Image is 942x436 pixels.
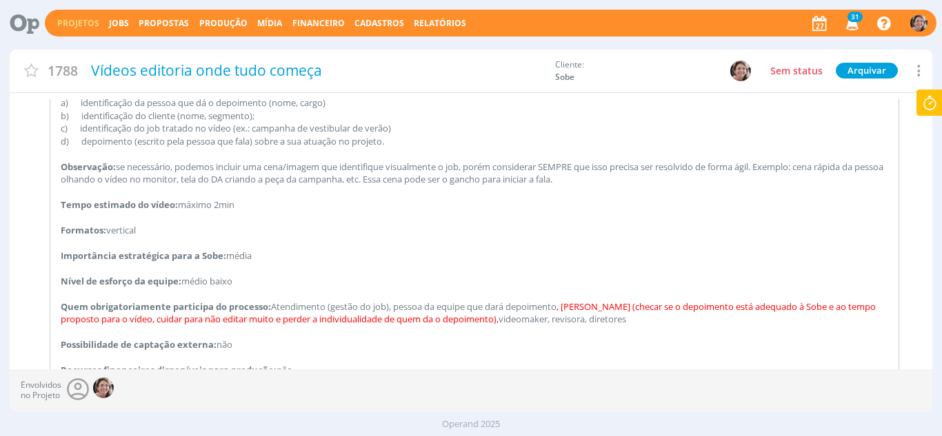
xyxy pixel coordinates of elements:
[61,110,889,122] p: b) identificação do cliente (nome, segmento);
[61,338,889,351] p: não
[848,12,863,22] span: 31
[288,18,349,29] button: Financeiro
[105,18,133,29] button: Jobs
[139,17,189,29] span: Propostas
[555,71,659,83] span: Sobe
[257,17,282,29] a: Mídia
[134,18,193,29] button: Propostas
[292,17,345,29] a: Financeiro
[53,18,103,29] button: Projetos
[414,17,466,29] a: Relatórios
[910,11,928,35] button: A
[109,17,129,29] a: Jobs
[910,14,928,32] img: A
[61,364,889,376] p: não
[195,18,252,29] button: Produção
[61,135,889,147] p: d) depoimento (escrito pela pessoa que fala) sobre a sua atuação no projeto.
[61,249,889,262] p: média
[61,224,106,236] strong: Formatos:
[770,64,823,77] span: Sem status
[93,377,114,398] img: A
[61,198,889,211] p: máximo 2min
[61,364,277,376] strong: Recursos financeiros disponíveis para produção:
[86,55,548,87] div: Vídeos editoria onde tudo começa
[410,18,470,29] button: Relatórios
[354,17,404,29] span: Cadastros
[48,61,78,81] span: 1788
[61,96,889,109] p: a) identificação da pessoa que dá o depoimento (nome, cargo)
[61,275,889,287] p: médio baixo
[350,18,408,29] button: Cadastros
[61,300,271,313] strong: Quem obrigatoriamente participa do processo:
[730,61,751,81] img: A
[61,300,878,325] span: , [PERSON_NAME] (checar se o depoimento está adequado à Sobe e ao tempo proposto para o vídeo, cu...
[61,275,181,287] strong: Nível de esforço da equipe:
[730,60,752,82] button: A
[253,18,286,29] button: Mídia
[57,17,99,29] a: Projetos
[61,122,889,134] p: c) identificação do job tratado no vídeo (ex.: campanha de vestibular de verão)
[199,17,248,29] a: Produção
[836,63,898,79] button: Arquivar
[555,59,772,83] div: Cliente:
[837,11,865,36] button: 31
[767,63,826,79] button: Sem status
[61,160,889,186] p: se necessário, podemos incluir uma cena/imagem que identifique visualmente o job, porém considera...
[61,300,889,326] p: Atendimento (gestão do job), pessoa da equipe que dará depoimento videomaker, revisora, diretores
[21,380,61,400] span: Envolvidos no Projeto
[61,338,217,351] strong: Possibilidade de captação externa:
[61,160,116,173] strong: Observação:
[61,249,226,262] strong: Importância estratégica para a Sobe:
[61,198,178,211] strong: Tempo estimado do vídeo:
[61,224,889,236] p: vertical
